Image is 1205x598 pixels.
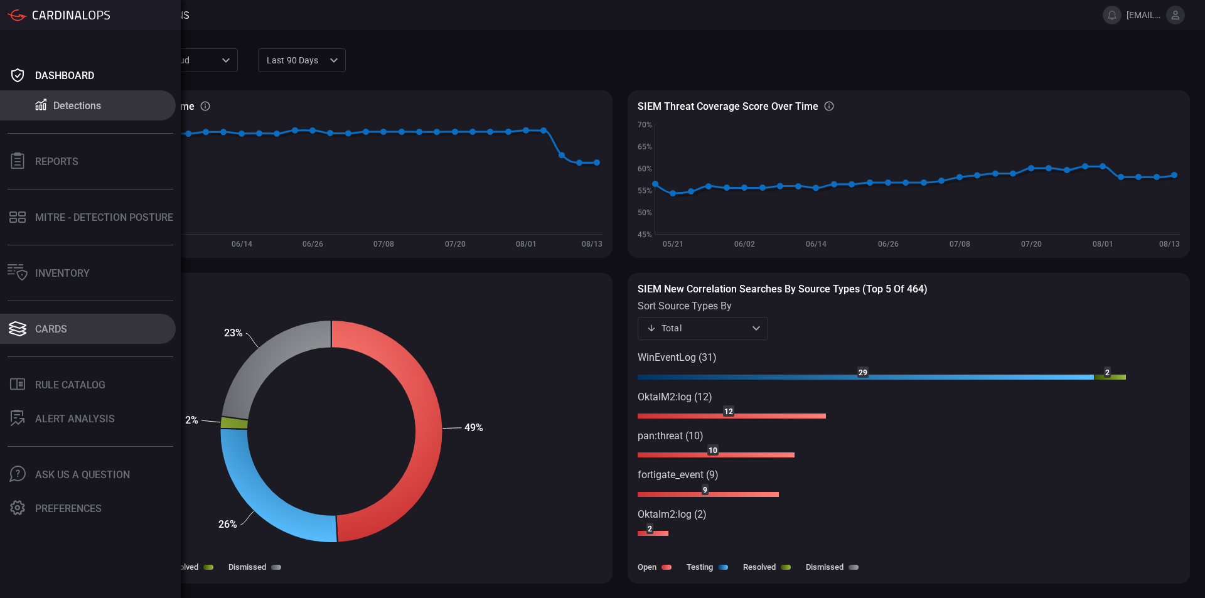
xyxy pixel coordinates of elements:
text: 07/08 [950,240,970,248]
text: 06/26 [878,240,899,248]
text: fortigate_event (9) [638,469,719,481]
text: 60% [638,164,652,173]
text: 06/14 [806,240,827,248]
text: 08/01 [516,240,537,248]
text: 29 [859,368,867,377]
label: Testing [687,562,713,572]
label: Dismissed [806,562,843,572]
div: Preferences [35,503,102,515]
text: OktaIM2:log (12) [638,391,712,403]
div: Dashboard [35,70,94,82]
label: sort source types by [638,300,768,312]
text: 23% [224,327,243,339]
label: Dismissed [228,562,266,572]
text: 07/08 [373,240,394,248]
text: 07/20 [445,240,466,248]
p: Last 90 days [267,54,326,67]
label: Resolved [743,562,776,572]
text: WinEventLog (31) [638,351,717,363]
div: MITRE - Detection Posture [35,211,173,223]
text: 08/13 [1159,240,1180,248]
text: 07/20 [1021,240,1042,248]
text: 10 [709,446,717,455]
text: 08/13 [582,240,602,248]
text: 08/01 [1093,240,1113,248]
text: 06/02 [734,240,755,248]
text: 2 [648,525,652,533]
div: Ask Us A Question [35,469,130,481]
text: 26% [218,518,237,530]
div: Inventory [35,267,90,279]
text: 45% [638,230,652,239]
text: 12 [724,407,733,416]
div: ALERT ANALYSIS [35,413,115,425]
text: pan:threat (10) [638,430,704,442]
text: 49% [464,422,483,434]
h3: SIEM New correlation searches by source types (Top 5 of 464) [638,283,1180,295]
text: 06/02 [160,240,181,248]
div: Cards [35,323,67,335]
text: 06/14 [232,240,252,248]
text: 55% [638,186,652,195]
text: 70% [638,120,652,129]
text: 05/21 [663,240,683,248]
label: Open [638,562,656,572]
div: Rule Catalog [35,379,105,391]
div: Total [646,322,748,334]
span: [EMAIL_ADDRESS][DOMAIN_NAME] [1127,10,1161,20]
text: 06/26 [303,240,323,248]
h3: SIEM Threat coverage score over time [638,100,818,112]
text: OktaIm2:log (2) [638,508,707,520]
text: 65% [638,142,652,151]
text: 2% [185,414,198,426]
text: 2 [1105,368,1110,377]
text: 9 [703,486,707,494]
label: Resolved [166,562,198,572]
div: Reports [35,156,78,168]
text: 50% [638,208,652,217]
div: Detections [53,100,101,112]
